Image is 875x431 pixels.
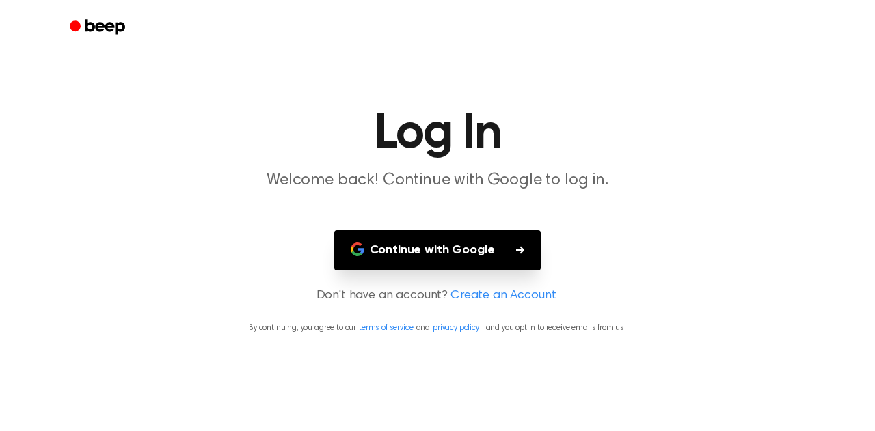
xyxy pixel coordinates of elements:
h1: Log In [87,109,787,158]
a: terms of service [359,324,413,332]
a: Beep [60,14,137,41]
a: Create an Account [450,287,556,305]
p: Don't have an account? [16,287,859,305]
button: Continue with Google [334,230,541,270]
p: By continuing, you agree to our and , and you opt in to receive emails from us. [16,322,859,334]
p: Welcome back! Continue with Google to log in. [175,169,700,192]
a: privacy policy [433,324,479,332]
